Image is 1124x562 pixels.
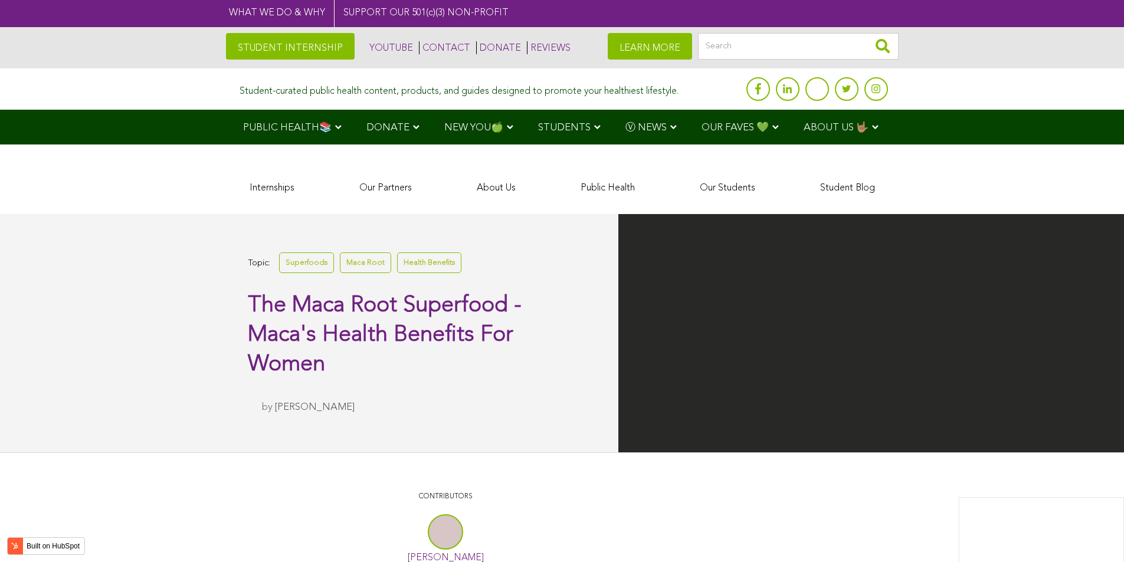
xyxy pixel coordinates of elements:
span: NEW YOU🍏 [444,123,503,133]
input: Search [698,33,899,60]
span: STUDENTS [538,123,591,133]
a: STUDENT INTERNSHIP [226,33,355,60]
img: HubSpot sprocket logo [8,539,22,553]
span: ABOUT US 🤟🏽 [804,123,869,133]
a: DONATE [476,41,521,54]
p: CONTRIBUTORS [254,491,637,502]
a: Health Benefits [397,252,461,273]
span: The Maca Root Superfood - Maca's Health Benefits For Women [248,294,522,376]
div: Student-curated public health content, products, and guides designed to promote your healthiest l... [240,80,679,97]
span: Ⓥ NEWS [625,123,667,133]
a: Superfoods [279,252,334,273]
a: REVIEWS [527,41,571,54]
iframe: Chat Widget [1065,505,1124,562]
label: Built on HubSpot [22,538,84,554]
span: PUBLIC HEALTH📚 [243,123,332,133]
span: Topic: [248,255,270,271]
a: LEARN MORE [608,33,692,60]
span: DONATE [366,123,409,133]
span: by [262,402,273,412]
div: Navigation Menu [226,110,899,144]
a: YOUTUBE [366,41,413,54]
a: CONTACT [419,41,470,54]
span: OUR FAVES 💚 [702,123,769,133]
a: [PERSON_NAME] [275,402,355,412]
a: Maca Root [340,252,391,273]
button: Built on HubSpot [7,537,85,555]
